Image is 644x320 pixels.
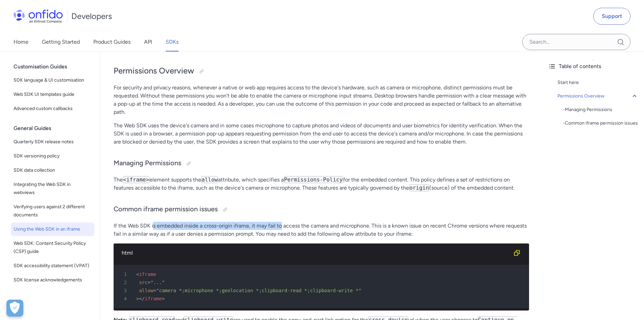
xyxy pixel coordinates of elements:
[11,273,94,287] a: SDK license acknowledgements
[153,280,162,285] span: ...
[11,237,94,258] a: Web SDK: Content Security Policy (CSP) guide
[93,33,130,51] a: Product Guides
[162,280,165,285] span: "
[11,222,94,236] a: Using the Web SDK in an iframe
[114,222,529,238] p: If the Web SDK is embedded inside a cross-origin iframe, it may fail to access the camera and mic...
[284,176,343,183] code: Permissions-Policy
[11,200,94,222] a: Verifying users against 2 different documents
[510,246,524,260] button: Copy code snippet button
[14,60,97,73] div: Customisation Guides
[14,122,97,135] div: General Guides
[139,280,147,285] span: src
[11,102,94,115] a: Advanced custom callbacks
[114,122,529,146] p: The Web SDK uses the device's camera and in some cases microphone to capture photos and videos of...
[114,204,529,215] h3: Common iframe permission issues
[14,33,28,51] a: Home
[11,149,94,163] a: SDK versioning policy
[136,272,139,277] span: <
[14,9,63,23] img: Onfido Logo
[11,135,94,149] a: Quarterly SDK release notes
[14,76,92,84] span: SDK language & UI customisation
[14,105,92,113] span: Advanced custom callbacks
[548,62,639,70] div: Table of contents
[593,8,630,25] a: Support
[563,119,639,127] div: - Common iframe permission issues
[114,65,529,77] h2: Permissions Overview
[162,296,165,301] span: >
[145,296,162,301] span: iframe
[14,138,92,146] span: Quarterly SDK release notes
[114,84,529,116] p: For security and privacy reasons, whenever a native or web app requires access to the device's ha...
[116,286,132,295] span: 3
[563,119,639,127] a: -Common iframe permission issues
[14,90,92,99] span: Web SDK UI templates guide
[144,33,152,51] a: API
[114,176,529,192] p: The element supports the attribute, which specifies a for the embedded content. This policy defin...
[150,280,153,285] span: "
[14,203,92,219] span: Verifying users against 2 different documents
[116,278,132,286] span: 2
[136,296,139,301] span: >
[14,180,92,197] span: Integrating the Web SDK in webviews
[563,106,639,114] a: -Managing Permissions
[123,176,149,183] code: <iframe>
[409,184,429,191] code: origin
[14,166,92,174] span: SDK data collection
[6,300,23,317] div: Cookie Preferences
[563,106,639,114] div: - Managing Permissions
[522,34,630,50] input: Onfido search input field
[156,288,159,293] span: "
[557,92,639,100] a: Permissions Overview
[14,262,92,270] span: SDK accessibility statement (VPAT)
[11,178,94,199] a: Integrating the Web SDK in webviews
[11,88,94,101] a: Web SDK UI templates guide
[148,280,150,285] span: =
[122,249,510,257] div: html
[71,11,112,22] h1: Developers
[11,164,94,177] a: SDK data collection
[139,288,153,293] span: allow
[358,288,361,293] span: "
[14,152,92,160] span: SDK versioning policy
[139,296,145,301] span: </
[116,270,132,278] span: 1
[201,176,218,183] code: allow
[11,259,94,273] a: SDK accessibility statement (VPAT)
[139,272,156,277] span: iframe
[14,276,92,284] span: SDK license acknowledgements
[14,225,92,233] span: Using the Web SDK in an iframe
[153,288,156,293] span: =
[166,33,178,51] a: SDKs
[42,33,80,51] a: Getting Started
[114,158,529,169] h3: Managing Permissions
[159,288,358,293] span: camera *;microphone *;geolocation *;clipboard-read *;clipboard-write *
[6,300,23,317] button: Open Preferences
[557,79,639,87] a: Start here
[14,239,92,256] span: Web SDK: Content Security Policy (CSP) guide
[116,295,132,303] span: 4
[11,73,94,87] a: SDK language & UI customisation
